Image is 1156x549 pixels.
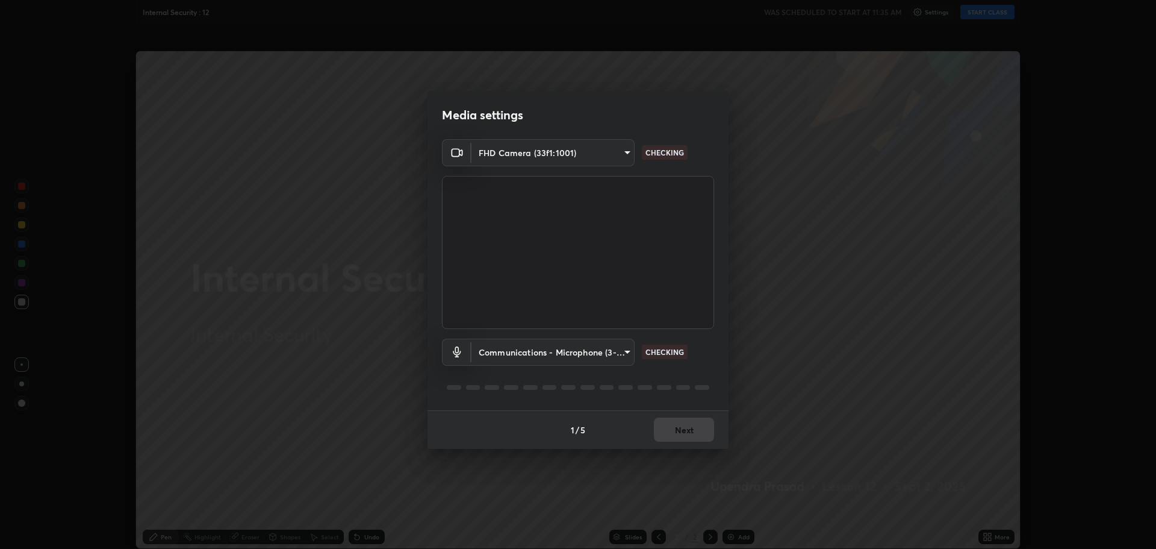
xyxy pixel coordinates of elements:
[580,424,585,436] h4: 5
[471,139,635,166] div: FHD Camera (33f1:1001)
[571,424,574,436] h4: 1
[576,424,579,436] h4: /
[442,107,523,123] h2: Media settings
[645,147,684,158] p: CHECKING
[471,339,635,366] div: FHD Camera (33f1:1001)
[645,347,684,357] p: CHECKING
